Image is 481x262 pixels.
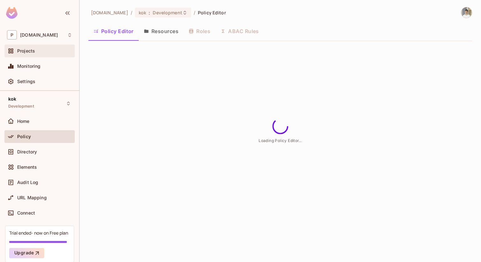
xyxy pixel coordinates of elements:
li: / [131,10,132,16]
img: Omer Zuarets [461,7,472,18]
span: URL Mapping [17,195,47,200]
button: Policy Editor [88,23,139,39]
span: Directory [17,149,37,154]
span: Monitoring [17,64,41,69]
span: Development [153,10,182,16]
span: Policy Editor [198,10,226,16]
span: Policy [17,134,31,139]
span: kok [139,10,146,16]
span: : [148,10,150,15]
button: Resources [139,23,184,39]
span: Home [17,119,30,124]
span: Audit Log [17,180,38,185]
img: SReyMgAAAABJRU5ErkJggg== [6,7,17,19]
span: Connect [17,210,35,216]
li: / [194,10,195,16]
span: P [7,30,17,39]
span: Settings [17,79,35,84]
span: Development [8,104,34,109]
span: kok [8,96,16,102]
span: Workspace: permit.io [20,32,58,38]
span: Loading Policy Editor... [259,138,302,143]
span: the active workspace [91,10,128,16]
span: Elements [17,165,37,170]
button: Upgrade [9,248,44,258]
span: Projects [17,48,35,53]
div: Trial ended- now on Free plan [9,230,68,236]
